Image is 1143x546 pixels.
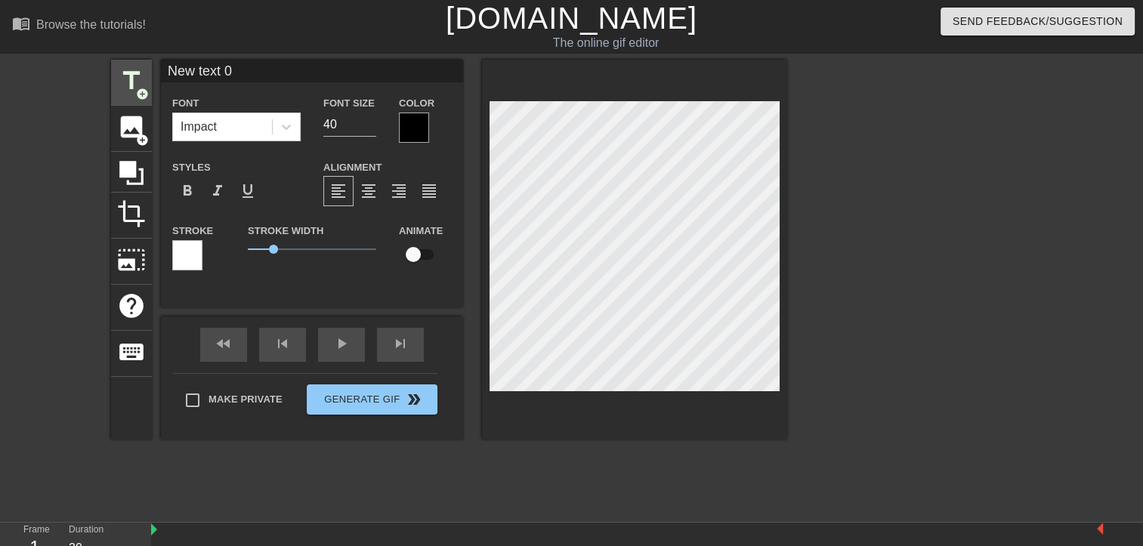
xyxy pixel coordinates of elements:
[307,384,437,415] button: Generate Gif
[273,335,292,353] span: skip_previous
[405,390,423,409] span: double_arrow
[178,182,196,200] span: format_bold
[209,182,227,200] span: format_italic
[248,224,323,239] label: Stroke Width
[399,224,443,239] label: Animate
[69,526,103,535] label: Duration
[181,118,217,136] div: Impact
[1097,523,1103,535] img: bound-end.png
[323,96,375,111] label: Font Size
[36,18,146,31] div: Browse the tutorials!
[12,14,30,32] span: menu_book
[323,160,382,175] label: Alignment
[313,390,431,409] span: Generate Gif
[420,182,438,200] span: format_align_justify
[215,335,233,353] span: fast_rewind
[953,12,1123,31] span: Send Feedback/Suggestion
[172,96,199,111] label: Font
[117,338,146,366] span: keyboard
[332,335,351,353] span: play_arrow
[117,292,146,320] span: help
[172,224,213,239] label: Stroke
[117,113,146,141] span: image
[388,34,823,52] div: The online gif editor
[941,8,1135,35] button: Send Feedback/Suggestion
[390,182,408,200] span: format_align_right
[239,182,257,200] span: format_underline
[117,199,146,228] span: crop
[117,66,146,95] span: title
[391,335,409,353] span: skip_next
[117,245,146,274] span: photo_size_select_large
[209,392,283,407] span: Make Private
[136,88,149,100] span: add_circle
[329,182,348,200] span: format_align_left
[399,96,434,111] label: Color
[12,14,146,38] a: Browse the tutorials!
[172,160,211,175] label: Styles
[446,2,697,35] a: [DOMAIN_NAME]
[360,182,378,200] span: format_align_center
[136,134,149,147] span: add_circle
